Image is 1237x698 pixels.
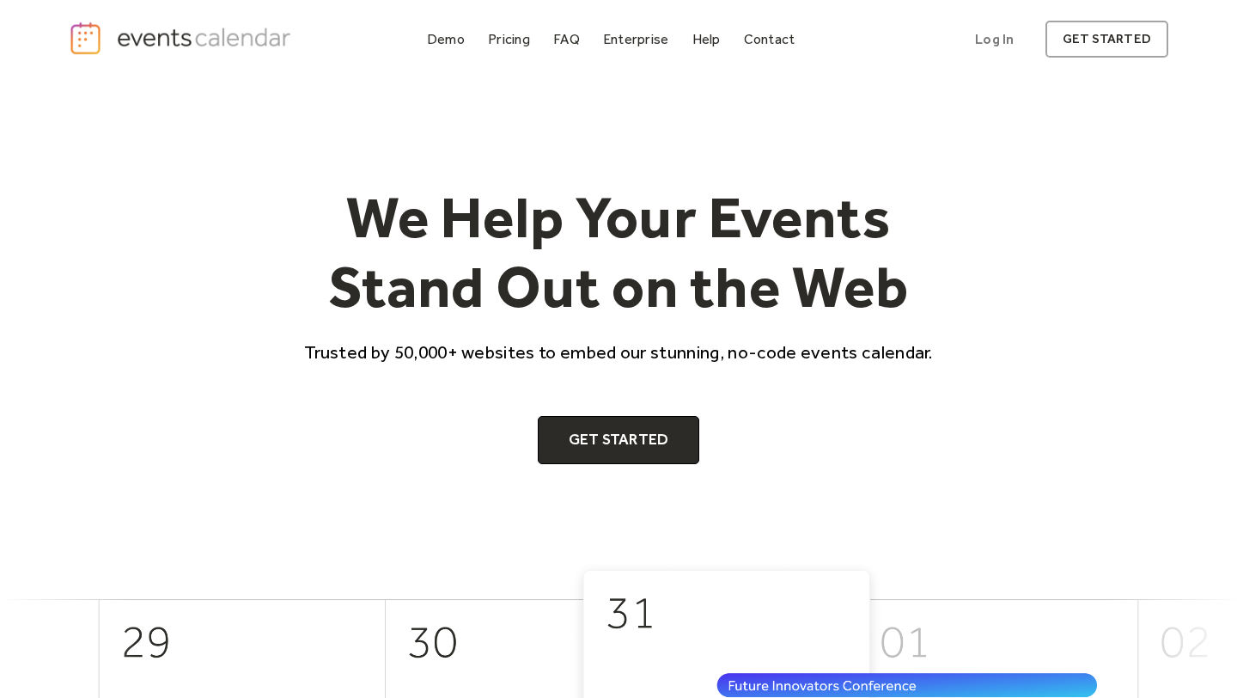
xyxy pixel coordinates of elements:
div: Enterprise [603,34,668,44]
div: Contact [744,34,795,44]
a: FAQ [546,28,587,51]
a: Get Started [538,416,700,464]
div: FAQ [553,34,580,44]
a: Help [686,28,728,51]
div: Help [692,34,721,44]
a: Pricing [481,28,537,51]
p: Trusted by 50,000+ websites to embed our stunning, no-code events calendar. [289,340,948,364]
h1: We Help Your Events Stand Out on the Web [289,182,948,322]
a: Contact [737,28,802,51]
div: Pricing [488,34,530,44]
a: Demo [420,28,472,51]
a: Log In [958,21,1031,58]
a: get started [1045,21,1168,58]
a: Enterprise [596,28,675,51]
div: Demo [427,34,465,44]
